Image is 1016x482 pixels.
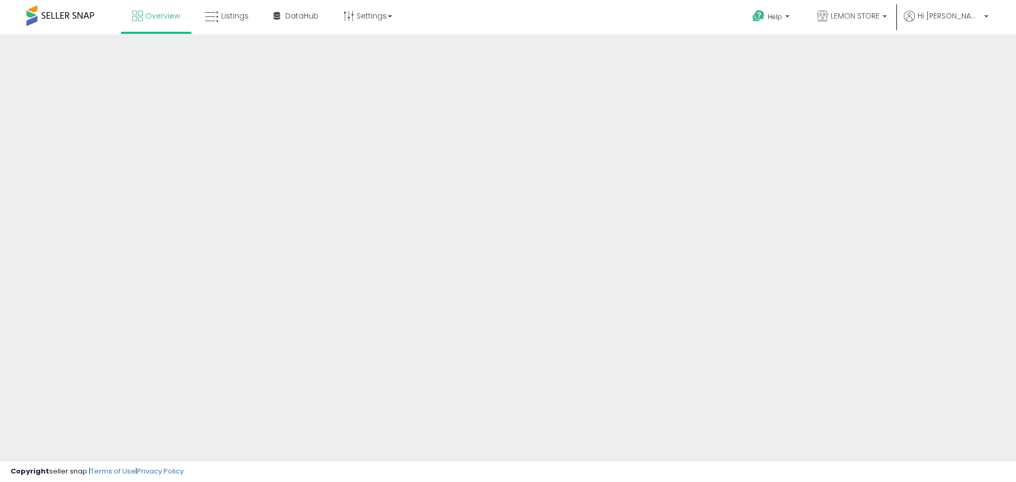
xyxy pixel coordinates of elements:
[11,467,184,477] div: seller snap | |
[11,466,49,476] strong: Copyright
[831,11,879,21] span: LEMON STORE
[146,11,180,21] span: Overview
[918,11,981,21] span: Hi [PERSON_NAME]
[744,2,800,34] a: Help
[221,11,249,21] span: Listings
[90,466,135,476] a: Terms of Use
[285,11,319,21] span: DataHub
[752,10,765,23] i: Get Help
[137,466,184,476] a: Privacy Policy
[768,12,782,21] span: Help
[904,11,988,34] a: Hi [PERSON_NAME]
